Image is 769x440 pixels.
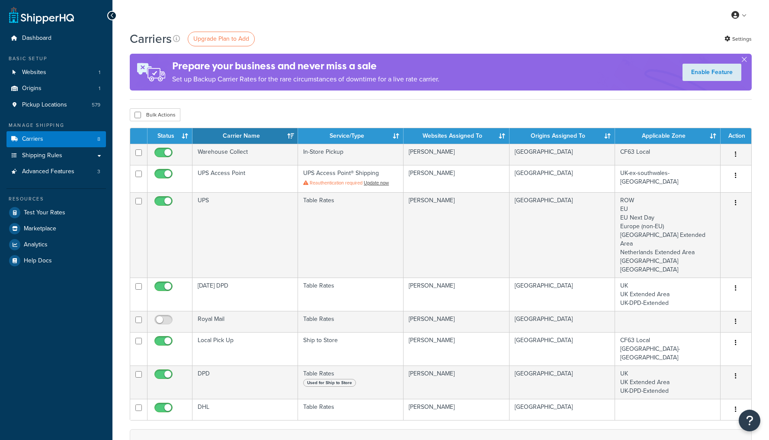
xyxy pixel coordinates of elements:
[130,54,172,91] img: ad-rules-rateshop-fe6ec290ccb7230408bd80ed9643f0289d75e0ffd9eb532fc0e269fcd187b520.png
[364,179,389,186] a: Update now
[99,69,100,76] span: 1
[615,128,721,144] th: Applicable Zone: activate to sort column ascending
[6,164,106,180] li: Advanced Features
[6,237,106,252] a: Analytics
[404,165,509,192] td: [PERSON_NAME]
[22,69,46,76] span: Websites
[6,205,106,220] a: Test Your Rates
[6,65,106,81] li: Websites
[172,73,439,85] p: Set up Backup Carrier Rates for the rare circumstances of downtime for a live rate carrier.
[6,148,106,164] a: Shipping Rules
[682,64,741,81] a: Enable Feature
[188,32,255,46] a: Upgrade Plan to Add
[22,168,74,175] span: Advanced Features
[509,192,615,278] td: [GEOGRAPHIC_DATA]
[22,136,43,143] span: Carriers
[298,366,404,399] td: Table Rates
[192,366,298,399] td: DPD
[6,253,106,269] a: Help Docs
[97,168,100,175] span: 3
[192,278,298,311] td: [DATE] DPD
[615,165,721,192] td: UK-ex-southwales-[GEOGRAPHIC_DATA]
[298,399,404,420] td: Table Rates
[509,278,615,311] td: [GEOGRAPHIC_DATA]
[6,81,106,97] a: Origins 1
[615,278,721,311] td: UK UK Extended Area UK-DPD-Extended
[310,179,362,186] span: Reauthentication required
[739,410,760,431] button: Open Resource Center
[6,81,106,97] li: Origins
[298,165,404,192] td: UPS Access Point® Shipping
[298,192,404,278] td: Table Rates
[615,332,721,366] td: CF63 Local [GEOGRAPHIC_DATA]-[GEOGRAPHIC_DATA]
[6,97,106,113] li: Pickup Locations
[509,366,615,399] td: [GEOGRAPHIC_DATA]
[193,34,249,43] span: Upgrade Plan to Add
[404,128,509,144] th: Websites Assigned To: activate to sort column ascending
[615,144,721,165] td: CF63 Local
[509,128,615,144] th: Origins Assigned To: activate to sort column ascending
[92,101,100,109] span: 579
[192,128,298,144] th: Carrier Name: activate to sort column ascending
[509,144,615,165] td: [GEOGRAPHIC_DATA]
[509,332,615,366] td: [GEOGRAPHIC_DATA]
[24,257,52,265] span: Help Docs
[298,311,404,332] td: Table Rates
[99,85,100,92] span: 1
[298,332,404,366] td: Ship to Store
[192,311,298,332] td: Royal Mail
[509,399,615,420] td: [GEOGRAPHIC_DATA]
[6,131,106,147] li: Carriers
[147,128,192,144] th: Status: activate to sort column ascending
[404,366,509,399] td: [PERSON_NAME]
[721,128,751,144] th: Action
[6,221,106,236] a: Marketplace
[6,65,106,81] a: Websites 1
[298,128,404,144] th: Service/Type: activate to sort column ascending
[6,30,106,46] a: Dashboard
[192,144,298,165] td: Warehouse Collect
[97,136,100,143] span: 8
[724,33,752,45] a: Settings
[192,165,298,192] td: UPS Access Point
[6,55,106,62] div: Basic Setup
[24,241,48,249] span: Analytics
[6,97,106,113] a: Pickup Locations 579
[6,122,106,129] div: Manage Shipping
[298,278,404,311] td: Table Rates
[172,59,439,73] h4: Prepare your business and never miss a sale
[6,195,106,203] div: Resources
[9,6,74,24] a: ShipperHQ Home
[404,278,509,311] td: [PERSON_NAME]
[404,399,509,420] td: [PERSON_NAME]
[192,332,298,366] td: Local Pick Up
[404,192,509,278] td: [PERSON_NAME]
[6,164,106,180] a: Advanced Features 3
[509,165,615,192] td: [GEOGRAPHIC_DATA]
[22,101,67,109] span: Pickup Locations
[404,332,509,366] td: [PERSON_NAME]
[22,35,51,42] span: Dashboard
[509,311,615,332] td: [GEOGRAPHIC_DATA]
[24,225,56,233] span: Marketplace
[615,192,721,278] td: ROW EU EU Next Day Europe (non-EU) [GEOGRAPHIC_DATA] Extended Area Netherlands Extended Area [GEO...
[404,311,509,332] td: [PERSON_NAME]
[615,366,721,399] td: UK UK Extended Area UK-DPD-Extended
[192,399,298,420] td: DHL
[303,379,356,387] span: Used for Ship to Store
[22,152,62,159] span: Shipping Rules
[404,144,509,165] td: [PERSON_NAME]
[130,108,180,121] button: Bulk Actions
[192,192,298,278] td: UPS
[298,144,404,165] td: In-Store Pickup
[22,85,42,92] span: Origins
[24,209,65,217] span: Test Your Rates
[6,131,106,147] a: Carriers 8
[130,30,172,47] h1: Carriers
